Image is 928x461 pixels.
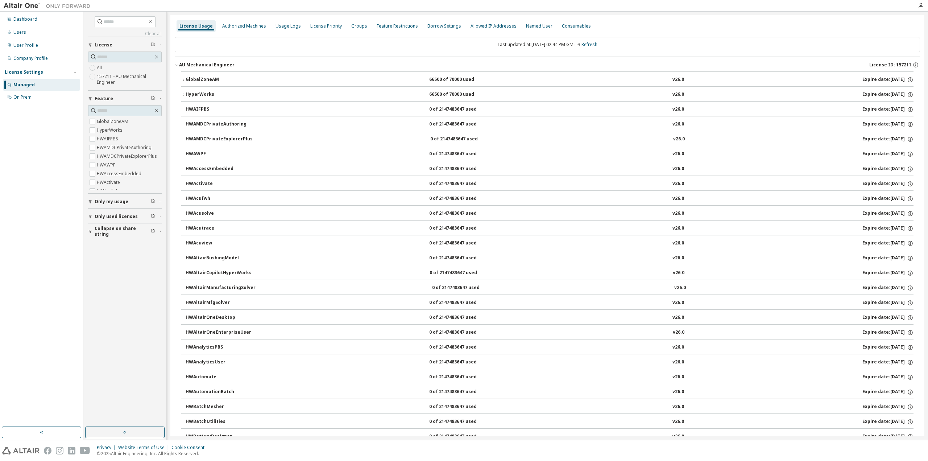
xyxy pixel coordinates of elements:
div: 66500 of 70000 used [429,91,494,98]
div: HWActivate [186,181,251,187]
div: 0 of 2147483647 used [432,285,497,291]
div: 0 of 2147483647 used [429,225,494,232]
div: Expire date: [DATE] [862,136,913,143]
span: License ID: 157211 [869,62,911,68]
div: Expire date: [DATE] [862,77,913,83]
div: Expire date: [DATE] [862,255,913,262]
label: HWAWPF [97,161,117,169]
img: facebook.svg [44,447,51,454]
div: HWBatteryDesigner [186,433,251,440]
div: 0 of 2147483647 used [429,166,494,172]
div: Dashboard [13,16,37,22]
div: HWAutomate [186,374,251,380]
div: v26.0 [673,270,684,276]
div: Expire date: [DATE] [862,225,913,232]
div: Expire date: [DATE] [862,404,913,410]
div: 0 of 2147483647 used [429,433,494,440]
div: Company Profile [13,55,48,61]
div: Expire date: [DATE] [862,300,913,306]
span: Clear filter [151,214,155,219]
span: Collapse on share string [95,226,151,237]
span: Only my usage [95,199,128,205]
button: HWAcutrace0 of 2147483647 usedv26.0Expire date:[DATE] [186,221,913,236]
div: HWAltairOneDesktop [186,314,251,321]
div: Privacy [97,445,118,450]
div: v26.0 [672,166,684,172]
div: 0 of 2147483647 used [429,389,494,395]
button: Only my usage [88,194,162,210]
div: v26.0 [673,329,684,336]
p: © 2025 Altair Engineering, Inc. All Rights Reserved. [97,450,209,457]
div: Expire date: [DATE] [862,195,913,202]
button: HWAltairBushingModel0 of 2147483647 usedv26.0Expire date:[DATE] [186,250,913,266]
div: Expire date: [DATE] [862,285,913,291]
button: HWAcusolve0 of 2147483647 usedv26.0Expire date:[DATE] [186,206,913,222]
div: Expire date: [DATE] [862,166,913,172]
div: License Settings [5,69,43,75]
div: Cookie Consent [171,445,209,450]
button: HWBatchUtilities0 of 2147483647 usedv26.0Expire date:[DATE] [186,414,913,430]
img: instagram.svg [56,447,63,454]
div: Last updated at: [DATE] 02:44 PM GMT-3 [175,37,920,52]
button: Feature [88,91,162,107]
img: altair_logo.svg [2,447,40,454]
div: HWAWPF [186,151,251,157]
div: v26.0 [672,389,684,395]
button: HWAIFPBS0 of 2147483647 usedv26.0Expire date:[DATE] [186,102,913,118]
div: 0 of 2147483647 used [429,314,494,321]
label: HWActivate [97,178,121,187]
button: License [88,37,162,53]
div: Website Terms of Use [118,445,171,450]
div: Expire date: [DATE] [862,151,913,157]
div: v26.0 [672,314,684,321]
label: HyperWorks [97,126,124,135]
div: HWBatchMesher [186,404,251,410]
div: Expire date: [DATE] [862,314,913,321]
label: HWAIFPBS [97,135,120,143]
div: Expire date: [DATE] [862,121,913,128]
div: Groups [351,23,367,29]
div: 0 of 2147483647 used [429,210,494,217]
div: Expire date: [DATE] [862,359,913,366]
button: HWAnalyticsPBS0 of 2147483647 usedv26.0Expire date:[DATE] [186,339,913,355]
div: HWAltairCopilotHyperWorks [186,270,252,276]
div: Expire date: [DATE] [862,240,913,247]
div: Usage Logs [275,23,301,29]
button: HWAltairMfgSolver0 of 2147483647 usedv26.0Expire date:[DATE] [186,295,913,311]
label: All [97,63,103,72]
img: youtube.svg [80,447,90,454]
div: v26.0 [672,91,684,98]
div: Expire date: [DATE] [862,389,913,395]
div: HWAccessEmbedded [186,166,251,172]
div: HWAIFPBS [186,106,251,113]
button: HWAcufwh0 of 2147483647 usedv26.0Expire date:[DATE] [186,191,913,207]
a: Clear all [88,31,162,37]
button: HWActivate0 of 2147483647 usedv26.0Expire date:[DATE] [186,176,913,192]
div: 0 of 2147483647 used [429,181,494,187]
label: GlobalZoneAM [97,117,130,126]
button: HWBatchMesher0 of 2147483647 usedv26.0Expire date:[DATE] [186,399,913,415]
div: v26.0 [672,77,684,83]
div: HyperWorks [186,91,251,98]
span: Clear filter [151,229,155,234]
div: User Profile [13,42,38,48]
div: Expire date: [DATE] [862,270,913,276]
div: HWAltairManufacturingSolver [186,285,256,291]
button: GlobalZoneAM66500 of 70000 usedv26.0Expire date:[DATE] [181,72,913,88]
div: 0 of 2147483647 used [429,151,494,157]
button: AU Mechanical EngineerLicense ID: 157211 [175,57,920,73]
div: v26.0 [674,285,686,291]
div: Expire date: [DATE] [862,106,913,113]
div: 0 of 2147483647 used [429,404,494,410]
div: v26.0 [672,106,684,113]
button: HWAltairOneEnterpriseUser0 of 2147483647 usedv26.0Expire date:[DATE] [186,325,913,341]
div: 0 of 2147483647 used [429,344,494,351]
div: 0 of 2147483647 used [429,106,494,113]
div: 66500 of 70000 used [429,77,494,83]
button: HWAltairOneDesktop0 of 2147483647 usedv26.0Expire date:[DATE] [186,310,913,326]
button: HWAnalyticsUser0 of 2147483647 usedv26.0Expire date:[DATE] [186,354,913,370]
div: Named User [526,23,552,29]
div: Expire date: [DATE] [862,433,913,440]
button: HWAMDCPrivateExplorerPlus0 of 2147483647 usedv26.0Expire date:[DATE] [186,131,913,147]
div: AU Mechanical Engineer [179,62,235,68]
